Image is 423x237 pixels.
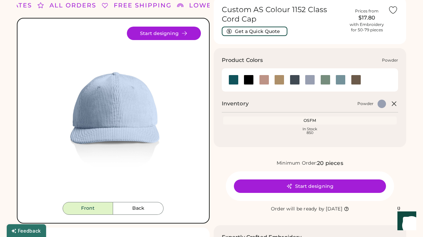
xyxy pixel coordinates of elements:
iframe: Front Chat [391,207,420,236]
div: with Embroidery for 50-79 pieces [350,22,384,33]
button: Back [113,202,164,215]
h1: Custom AS Colour 1152 Class Cord Cap [222,5,346,24]
h3: Product Colors [222,56,263,64]
div: Powder [382,58,398,63]
div: Order will be ready by [271,206,325,212]
button: Start designing [127,27,201,40]
button: Front [63,202,113,215]
div: OSFM [224,118,396,123]
button: Start designing [234,179,386,193]
div: Powder [357,101,374,106]
button: Get a Quick Quote [222,27,287,36]
div: LOWER 48 STATES [189,1,257,10]
div: Minimum Order: [277,160,317,167]
div: Prices from [355,8,379,14]
div: FREE SHIPPING [114,1,172,10]
div: ALL ORDERS [49,1,96,10]
h2: Inventory [222,100,249,108]
div: 1152 Style Image [26,27,201,202]
div: In Stock 850 [224,127,396,135]
div: $17.80 [350,14,384,22]
div: 20 pieces [317,159,343,167]
div: [DATE] [326,206,342,212]
img: 1152 - Powder Front Image [26,27,201,202]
